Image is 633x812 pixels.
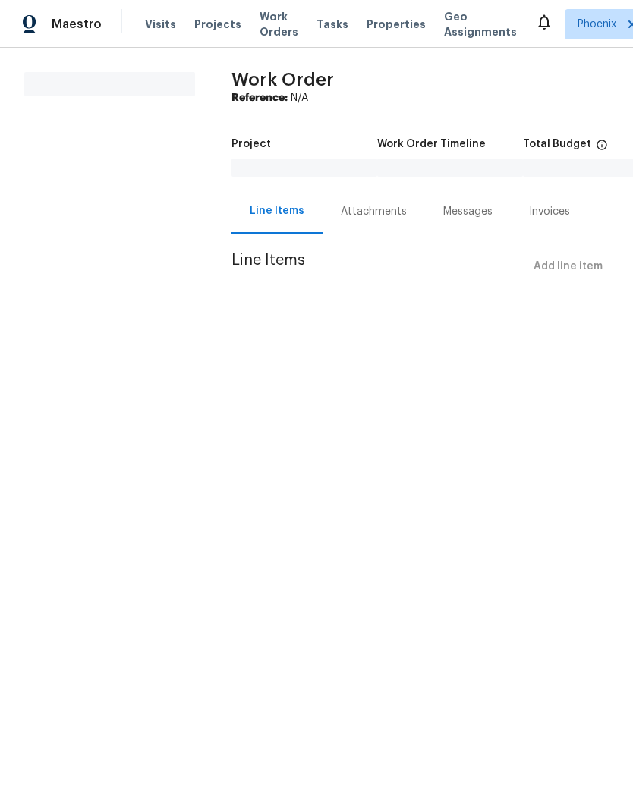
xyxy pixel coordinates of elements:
span: Tasks [316,19,348,30]
div: Messages [443,204,493,219]
span: Projects [194,17,241,32]
div: N/A [231,90,609,105]
div: Line Items [250,203,304,219]
span: Work Order [231,71,334,89]
span: Properties [367,17,426,32]
h5: Project [231,139,271,149]
span: Phoenix [578,17,616,32]
span: Maestro [52,17,102,32]
h5: Total Budget [523,139,591,149]
b: Reference: [231,93,288,103]
span: The total cost of line items that have been proposed by Opendoor. This sum includes line items th... [596,139,608,159]
span: Geo Assignments [444,9,517,39]
div: Attachments [341,204,407,219]
span: Visits [145,17,176,32]
span: Line Items [231,253,527,281]
span: Work Orders [260,9,298,39]
div: Invoices [529,204,570,219]
h5: Work Order Timeline [377,139,486,149]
